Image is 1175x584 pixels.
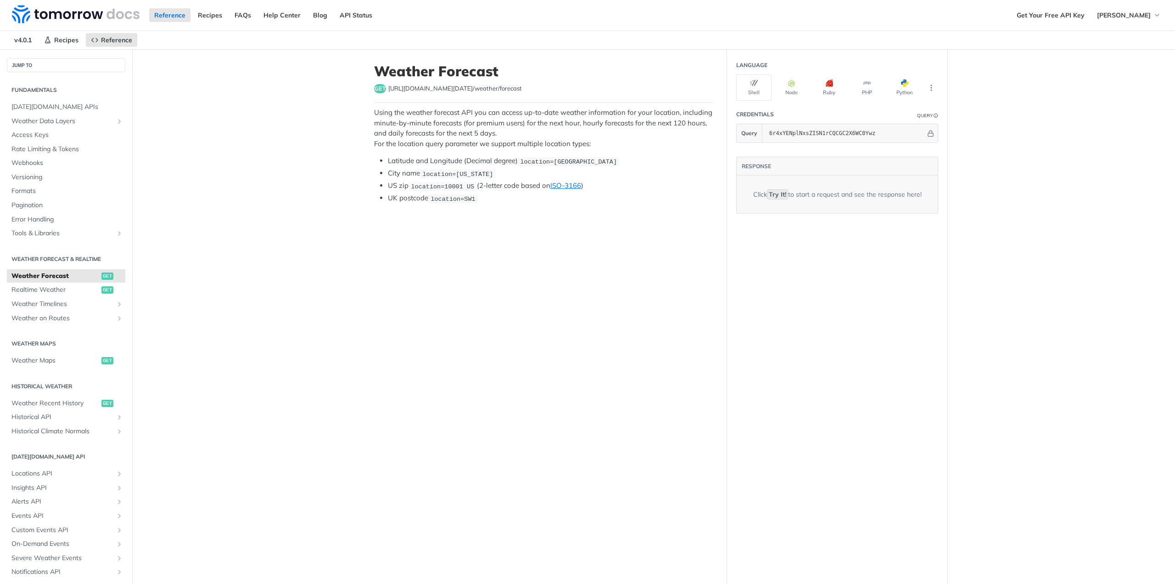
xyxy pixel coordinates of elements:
[7,523,125,537] a: Custom Events APIShow subpages for Custom Events API
[116,540,123,548] button: Show subpages for On-Demand Events
[11,567,113,577] span: Notifications API
[116,414,123,421] button: Show subpages for Historical API
[7,198,125,212] a: Pagination
[7,340,125,348] h2: Weather Maps
[11,483,113,493] span: Insights API
[308,8,332,22] a: Blog
[101,400,113,407] span: get
[11,130,123,140] span: Access Keys
[849,74,884,101] button: PHP
[116,568,123,576] button: Show subpages for Notifications API
[7,565,125,579] a: Notifications APIShow subpages for Notifications API
[116,470,123,477] button: Show subpages for Locations API
[11,102,123,112] span: [DATE][DOMAIN_NAME] APIs
[7,382,125,391] h2: Historical Weather
[388,84,522,93] span: https://api.tomorrow.io/v4/weather/forecast
[7,227,125,240] a: Tools & LibrariesShow subpages for Tools & Libraries
[924,81,938,95] button: More Languages
[11,399,99,408] span: Weather Recent History
[11,427,113,436] span: Historical Climate Normals
[917,112,933,119] div: Query
[258,8,306,22] a: Help Center
[11,526,113,535] span: Custom Events API
[11,187,123,196] span: Formats
[7,297,125,311] a: Weather TimelinesShow subpages for Weather Timelines
[7,410,125,424] a: Historical APIShow subpages for Historical API
[116,315,123,322] button: Show subpages for Weather on Routes
[388,156,713,166] li: Latitude and Longitude (Decimal degree)
[7,255,125,263] h2: Weather Forecast & realtime
[11,201,123,210] span: Pagination
[7,425,125,438] a: Historical Climate NormalsShow subpages for Historical Climate Normals
[917,112,938,119] div: QueryInformation
[11,554,113,563] span: Severe Weather Events
[765,124,926,142] input: apikey
[7,58,125,72] button: JUMP TO
[11,145,123,154] span: Rate Limiting & Tokens
[193,8,227,22] a: Recipes
[7,156,125,170] a: Webhooks
[11,314,113,323] span: Weather on Routes
[7,509,125,523] a: Events APIShow subpages for Events API
[736,61,767,69] div: Language
[11,539,113,549] span: On-Demand Events
[7,269,125,283] a: Weather Forecastget
[7,100,125,114] a: [DATE][DOMAIN_NAME] APIs
[388,193,713,204] li: UK postcode
[741,162,772,171] button: RESPONSE
[7,86,125,94] h2: Fundamentals
[374,63,713,79] h1: Weather Forecast
[7,283,125,297] a: Realtime Weatherget
[7,551,125,565] a: Severe Weather EventsShow subpages for Severe Weather Events
[7,128,125,142] a: Access Keys
[7,354,125,368] a: Weather Mapsget
[741,129,757,137] span: Query
[736,74,772,101] button: Shell
[116,230,123,237] button: Show subpages for Tools & Libraries
[7,397,125,410] a: Weather Recent Historyget
[388,168,713,179] li: City name
[11,497,113,506] span: Alerts API
[7,142,125,156] a: Rate Limiting & Tokens
[767,189,788,199] code: Try It!
[7,481,125,495] a: Insights APIShow subpages for Insights API
[753,190,922,199] div: Click to start a request and see the response here!
[11,356,99,365] span: Weather Maps
[7,495,125,509] a: Alerts APIShow subpages for Alerts API
[811,74,847,101] button: Ruby
[101,357,113,364] span: get
[11,229,113,238] span: Tools & Libraries
[388,181,713,191] li: US zip (2-letter code based on )
[927,84,935,92] svg: More ellipsis
[101,272,113,280] span: get
[101,36,132,44] span: Reference
[11,159,123,168] span: Webhooks
[774,74,809,101] button: Node
[116,301,123,308] button: Show subpages for Weather Timelines
[887,74,922,101] button: Python
[116,428,123,435] button: Show subpages for Historical Climate Normals
[1097,11,1151,19] span: [PERSON_NAME]
[11,272,99,281] span: Weather Forecast
[335,8,377,22] a: API Status
[149,8,190,22] a: Reference
[736,110,774,119] div: Credentials
[428,194,478,204] code: location=SW1
[54,36,78,44] span: Recipes
[229,8,256,22] a: FAQs
[7,467,125,481] a: Locations APIShow subpages for Locations API
[550,181,581,190] a: ISO-3166
[11,215,123,224] span: Error Handling
[116,555,123,562] button: Show subpages for Severe Weather Events
[7,312,125,325] a: Weather on RoutesShow subpages for Weather on Routes
[116,527,123,534] button: Show subpages for Custom Events API
[116,512,123,520] button: Show subpages for Events API
[9,33,37,47] span: v4.0.1
[116,498,123,505] button: Show subpages for Alerts API
[518,157,619,166] code: location=[GEOGRAPHIC_DATA]
[11,469,113,478] span: Locations API
[7,453,125,461] h2: [DATE][DOMAIN_NAME] API
[86,33,137,47] a: Reference
[116,118,123,125] button: Show subpages for Weather Data Layers
[101,286,113,294] span: get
